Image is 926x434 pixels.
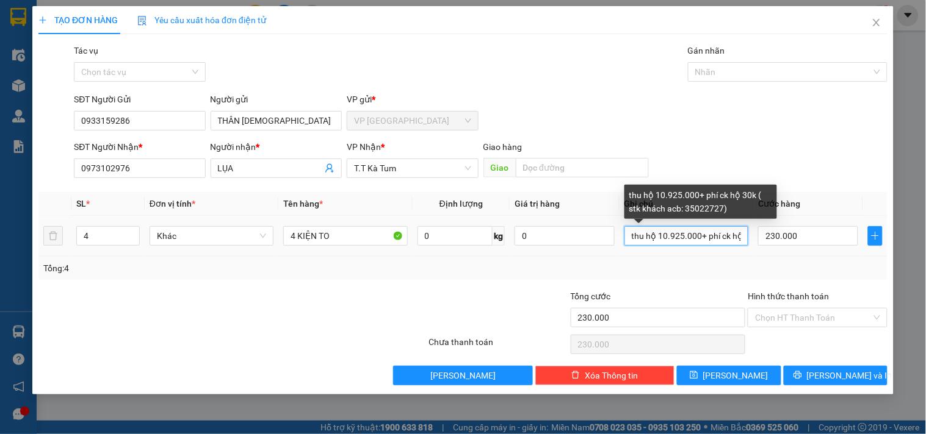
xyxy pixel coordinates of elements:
div: Tổng: 4 [43,261,358,275]
div: 0397237590 [10,54,134,71]
button: [PERSON_NAME] [393,366,532,385]
button: delete [43,226,63,246]
label: Gán nhãn [688,46,725,55]
span: Giá trị hàng [515,199,560,208]
label: Tác vụ [74,46,98,55]
div: SĐT Người Nhận [74,140,205,154]
div: VP [GEOGRAPHIC_DATA] [143,10,267,40]
span: Gửi: [10,12,29,24]
span: CR : [9,80,28,93]
span: delete [571,371,580,380]
div: 0985422400 [143,54,267,71]
input: 0 [515,226,615,246]
span: Giao [483,158,516,177]
div: Người nhận [211,140,342,154]
span: [PERSON_NAME] [430,369,496,382]
span: plus [869,231,882,241]
input: Ghi Chú [624,226,748,246]
button: plus [868,226,883,246]
button: save[PERSON_NAME] [677,366,781,385]
span: plus [38,16,47,24]
span: Đơn vị tính [150,199,195,208]
span: T.T Kà Tum [354,159,471,177]
img: icon [137,16,147,26]
div: thu hộ 10.925.000+ phí ck hộ 30k ( stk khách acb: 35022727) [624,185,777,219]
span: close [872,18,881,27]
span: printer [794,371,802,380]
span: Khác [157,227,266,245]
span: [PERSON_NAME] [703,369,769,382]
div: Người gửi [211,93,342,106]
div: yến [10,40,134,54]
div: VP [GEOGRAPHIC_DATA] [10,10,134,40]
div: VP gửi [347,93,478,106]
span: Yêu cầu xuất hóa đơn điện tử [137,15,266,25]
div: BÙI [143,40,267,54]
span: Giao hàng [483,142,523,152]
span: save [690,371,698,380]
span: Định lượng [439,199,483,208]
span: SL [76,199,86,208]
span: user-add [325,163,335,173]
label: Hình thức thanh toán [748,291,829,301]
span: VP Nhận [347,142,381,152]
th: Ghi chú [620,192,753,216]
span: kg [493,226,505,246]
div: Chưa thanh toán [427,335,569,357]
button: Close [859,6,894,40]
div: SĐT Người Gửi [74,93,205,106]
span: Nhận: [143,12,172,24]
span: Tổng cước [571,291,611,301]
div: 60.000 [9,79,136,93]
span: TẠO ĐƠN HÀNG [38,15,118,25]
input: Dọc đường [516,158,649,177]
span: VP Tân Bình [354,112,471,130]
input: VD: Bàn, Ghế [283,226,407,246]
span: [PERSON_NAME] và In [807,369,892,382]
span: Tên hàng [283,199,323,208]
button: deleteXóa Thông tin [535,366,675,385]
button: printer[PERSON_NAME] và In [784,366,888,385]
span: Xóa Thông tin [585,369,638,382]
span: Cước hàng [758,199,800,208]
